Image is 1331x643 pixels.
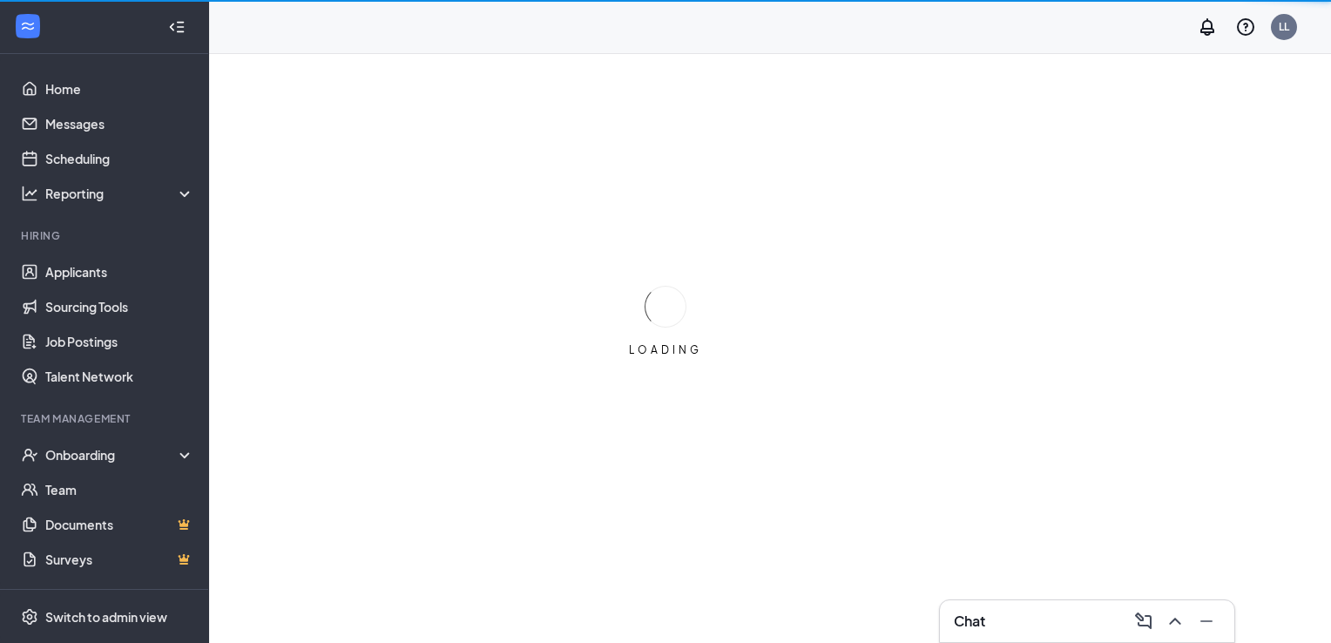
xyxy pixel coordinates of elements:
svg: Analysis [21,185,38,202]
svg: QuestionInfo [1235,17,1256,37]
button: Minimize [1192,607,1220,635]
svg: Notifications [1197,17,1218,37]
a: Talent Network [45,359,194,394]
svg: ComposeMessage [1133,611,1154,632]
a: Sourcing Tools [45,289,194,324]
div: Reporting [45,185,195,202]
a: DocumentsCrown [45,507,194,542]
button: ComposeMessage [1130,607,1158,635]
div: Team Management [21,411,191,426]
a: Messages [45,106,194,141]
a: SurveysCrown [45,542,194,577]
svg: Settings [21,608,38,626]
div: Switch to admin view [45,608,167,626]
div: Onboarding [45,446,179,464]
a: Job Postings [45,324,194,359]
div: LL [1279,19,1289,34]
div: Hiring [21,228,191,243]
svg: Collapse [168,18,186,36]
svg: UserCheck [21,446,38,464]
a: Applicants [45,254,194,289]
div: LOADING [622,342,709,357]
h3: Chat [954,612,985,631]
a: Team [45,472,194,507]
a: Scheduling [45,141,194,176]
a: Home [45,71,194,106]
button: ChevronUp [1161,607,1189,635]
svg: Minimize [1196,611,1217,632]
svg: ChevronUp [1165,611,1186,632]
svg: WorkstreamLogo [19,17,37,35]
